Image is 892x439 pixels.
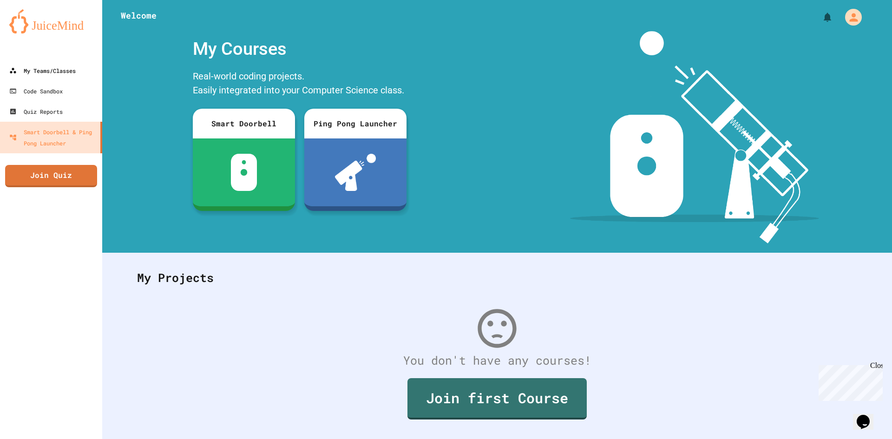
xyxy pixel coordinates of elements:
iframe: chat widget [853,402,883,430]
div: You don't have any courses! [128,352,866,369]
div: My Projects [128,260,866,296]
div: Chat with us now!Close [4,4,64,59]
div: My Notifications [805,9,835,25]
a: Join first Course [407,378,587,419]
img: banner-image-my-projects.png [570,31,819,243]
div: My Courses [188,31,411,67]
div: Quiz Reports [9,106,63,117]
div: Code Sandbox [9,85,63,97]
div: Real-world coding projects. Easily integrated into your Computer Science class. [188,67,411,102]
iframe: chat widget [815,361,883,401]
img: logo-orange.svg [9,9,93,33]
div: My Account [835,7,864,28]
div: My Teams/Classes [9,65,76,76]
img: sdb-white.svg [231,154,257,191]
div: Smart Doorbell [193,109,295,138]
img: ppl-with-ball.png [335,154,376,191]
div: Smart Doorbell & Ping Pong Launcher [9,126,97,149]
div: Ping Pong Launcher [304,109,407,138]
a: Join Quiz [5,165,97,187]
